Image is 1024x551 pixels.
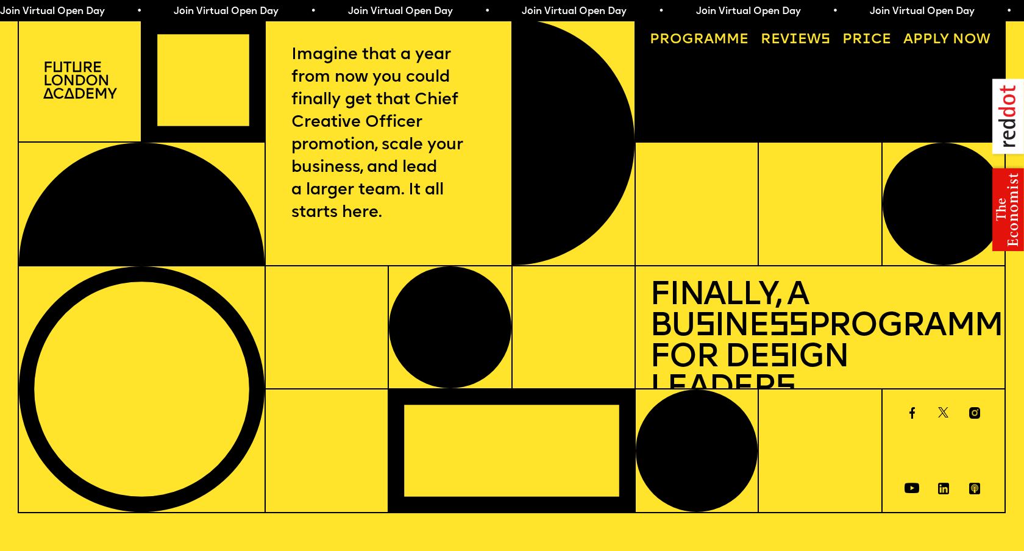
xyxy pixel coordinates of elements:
span: • [833,7,838,16]
span: s [769,342,789,374]
span: • [1006,7,1012,16]
span: A [903,33,913,47]
span: • [137,7,142,16]
p: Imagine that a year from now you could finally get that Chief Creative Officer promotion, scale y... [291,44,486,225]
span: • [658,7,664,16]
span: • [310,7,316,16]
a: Price [835,26,898,54]
a: Apply now [896,26,997,54]
span: s [775,373,795,405]
a: Programme [643,26,756,54]
span: s [695,311,714,343]
span: ss [769,311,808,343]
h1: Finally, a Bu ine Programme for De ign Leader [650,280,990,405]
a: Reviews [753,26,837,54]
span: • [485,7,490,16]
span: a [704,33,714,47]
